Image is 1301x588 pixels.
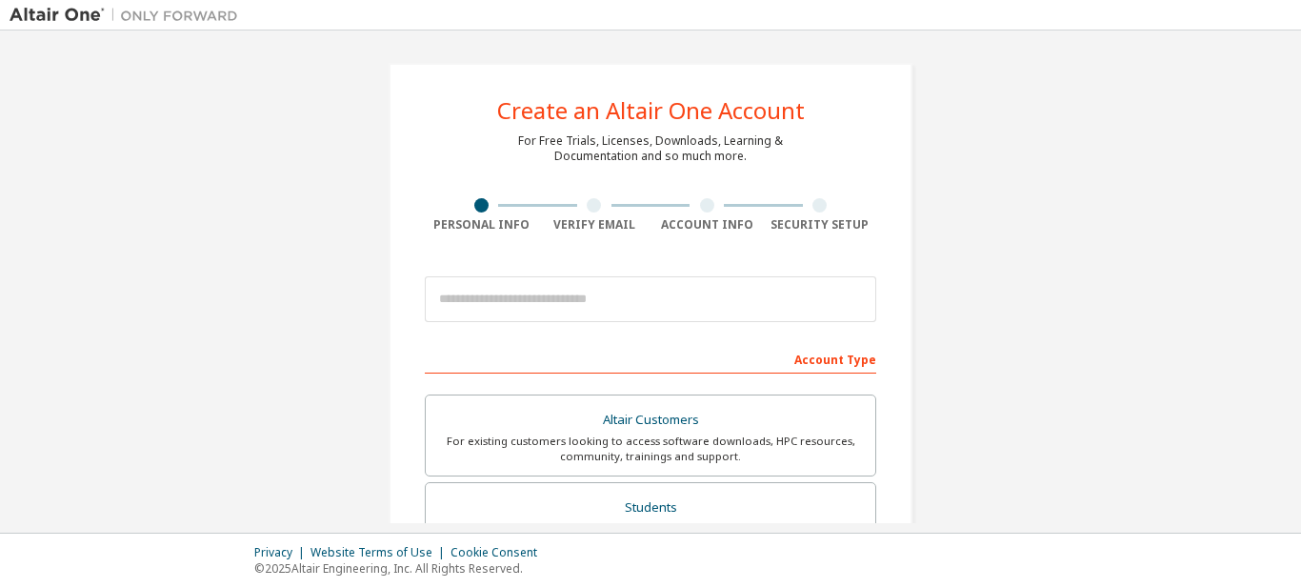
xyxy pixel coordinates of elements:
[437,495,864,521] div: Students
[450,545,549,560] div: Cookie Consent
[437,407,864,434] div: Altair Customers
[764,217,877,233] div: Security Setup
[518,133,783,164] div: For Free Trials, Licenses, Downloads, Learning & Documentation and so much more.
[437,434,864,464] div: For existing customers looking to access software downloads, HPC resources, community, trainings ...
[425,343,876,374] div: Account Type
[425,217,538,233] div: Personal Info
[10,6,248,25] img: Altair One
[254,545,310,560] div: Privacy
[254,560,549,577] p: © 2025 Altair Engineering, Inc. All Rights Reserved.
[497,99,805,122] div: Create an Altair One Account
[310,545,450,560] div: Website Terms of Use
[538,217,651,233] div: Verify Email
[437,521,864,552] div: For currently enrolled students looking to access the free Altair Student Edition bundle and all ...
[650,217,764,233] div: Account Info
